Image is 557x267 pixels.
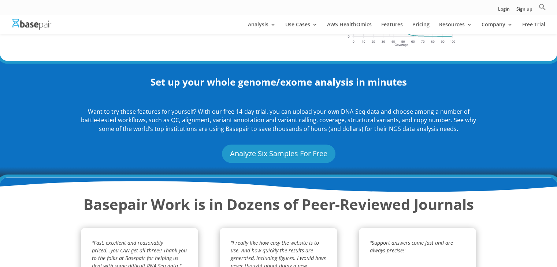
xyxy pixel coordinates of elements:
[222,144,335,163] a: Analyze Six Samples For Free
[248,22,276,34] a: Analysis
[412,22,430,34] a: Pricing
[327,22,372,34] a: AWS HealthOmics
[522,22,545,34] a: Free Trial
[516,7,532,15] a: Sign up
[539,3,546,15] a: Search Icon Link
[439,22,472,34] a: Resources
[151,75,407,89] strong: Set up your whole genome/exome analysis in minutes
[381,22,403,34] a: Features
[370,239,453,254] em: "Support answers come fast and are always precise!"
[417,215,548,258] iframe: Drift Widget Chat Controller
[81,108,476,133] span: Want to try these features for yourself? With our free 14-day trial, you can upload your own DNA-...
[12,19,52,30] img: Basepair
[482,22,513,34] a: Company
[539,3,546,11] svg: Search
[83,194,474,214] strong: Basepair Work is in Dozens of Peer-Reviewed Journals
[285,22,318,34] a: Use Cases
[498,7,510,15] a: Login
